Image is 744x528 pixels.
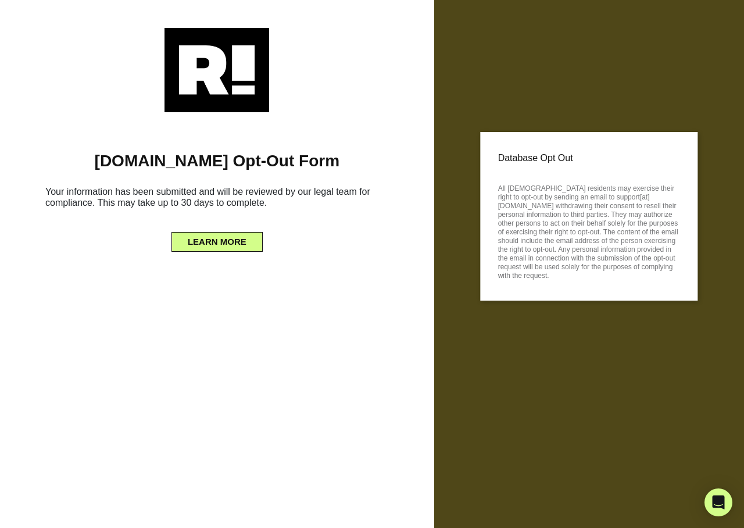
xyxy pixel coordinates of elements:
h6: Your information has been submitted and will be reviewed by our legal team for compliance. This m... [17,181,417,217]
h1: [DOMAIN_NAME] Opt-Out Form [17,151,417,171]
img: Retention.com [164,28,269,112]
p: Database Opt Out [498,149,680,167]
button: LEARN MORE [171,232,263,252]
a: LEARN MORE [171,234,263,243]
div: Open Intercom Messenger [704,488,732,516]
p: All [DEMOGRAPHIC_DATA] residents may exercise their right to opt-out by sending an email to suppo... [498,181,680,280]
